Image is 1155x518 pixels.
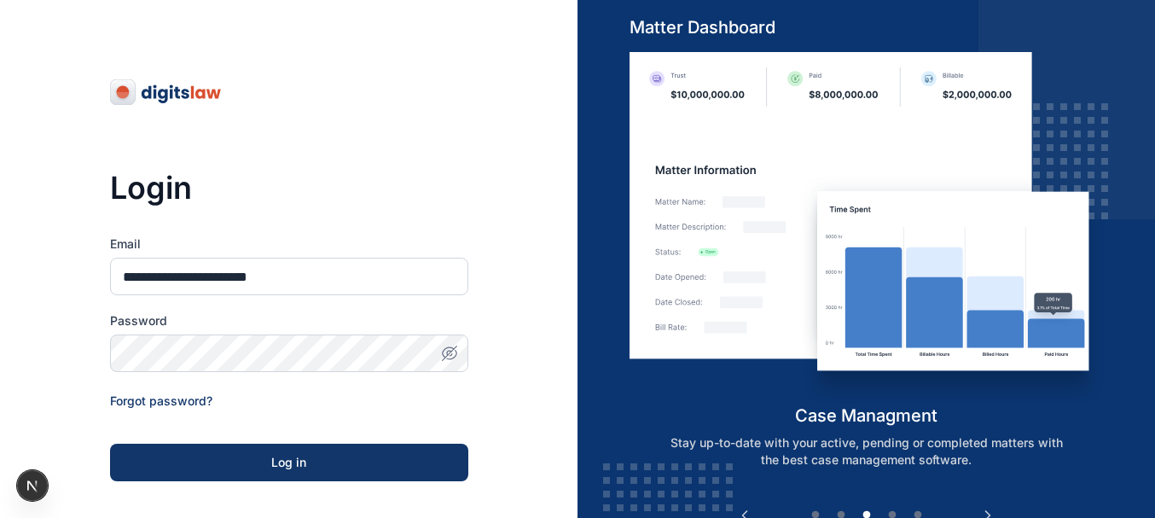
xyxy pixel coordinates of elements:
label: Password [110,312,468,329]
img: case-management [630,52,1103,404]
h5: Matter Dashboard [630,15,1103,39]
h3: Login [110,171,468,205]
label: Email [110,236,468,253]
button: Log in [110,444,468,481]
p: Stay up-to-date with your active, pending or completed matters with the best case management soft... [648,434,1085,469]
img: digitslaw-logo [110,79,223,106]
div: Log in [137,454,441,471]
h5: case managment [630,404,1103,428]
a: Forgot password? [110,393,212,408]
